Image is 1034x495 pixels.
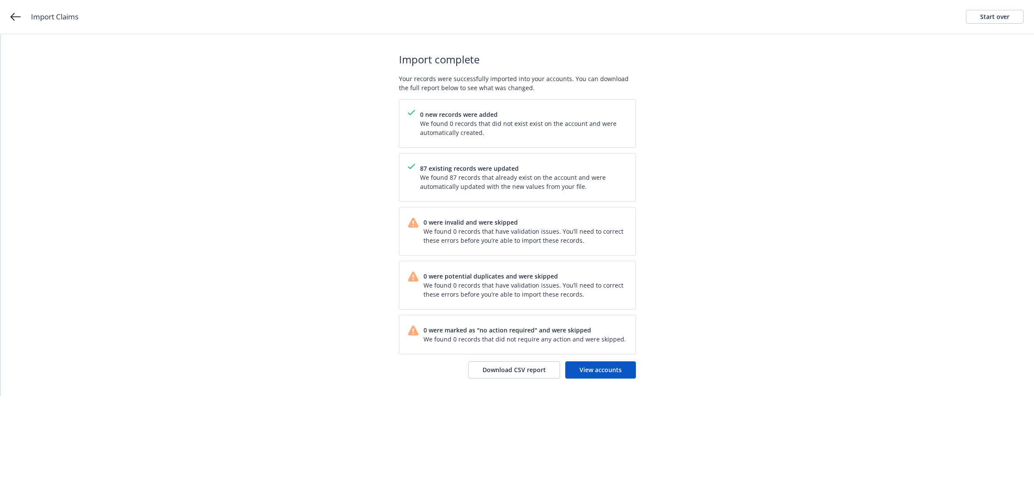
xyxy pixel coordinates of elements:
span: We found 0 records that did not require any action and were skipped. [424,335,626,344]
a: Start over [966,10,1024,24]
span: 0 were marked as "no action required" and were skipped [424,326,626,335]
span: Import complete [399,52,636,67]
span: Import Claims [31,11,78,22]
span: We found 0 records that have validation issues. You’ll need to correct these errors before you’re... [424,227,627,245]
span: We found 87 records that already exist on the account and were automatically updated with the new... [420,173,627,191]
div: Start over [980,10,1009,23]
span: We found 0 records that did not exist exist on the account and were automatically created. [420,119,627,137]
span: 0 were potential duplicates and were skipped [424,272,627,281]
span: 0 new records were added [420,110,627,119]
span: View accounts [579,366,622,374]
a: View accounts [565,361,636,379]
button: Download CSV report [468,361,560,379]
span: 87 existing records were updated [420,164,627,173]
span: Your records were successfully imported into your accounts. You can download the full report belo... [399,74,636,92]
span: We found 0 records that have validation issues. You’ll need to correct these errors before you’re... [424,281,627,299]
span: 0 were invalid and were skipped [424,218,627,227]
span: Download CSV report [483,366,546,374]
